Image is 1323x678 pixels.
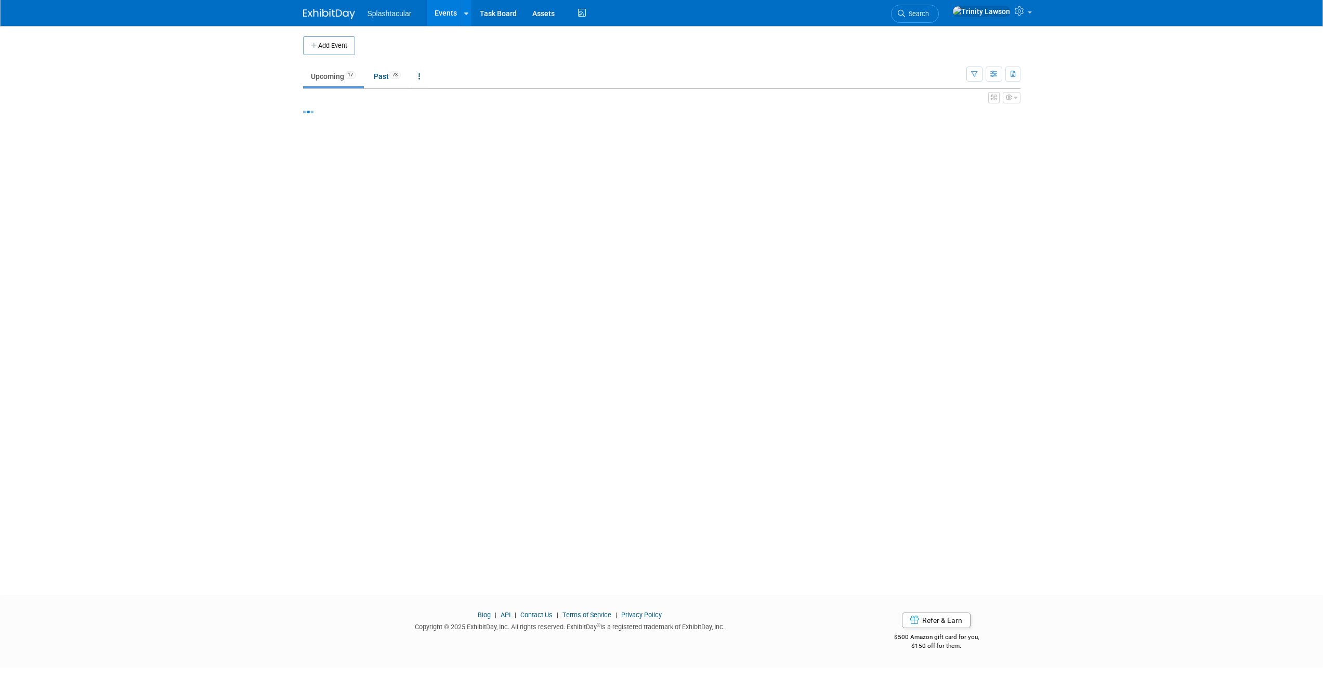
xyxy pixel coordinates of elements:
[952,6,1011,17] img: Trinity Lawson
[554,611,561,619] span: |
[303,67,364,86] a: Upcoming17
[345,71,356,79] span: 17
[478,611,491,619] a: Blog
[368,9,412,18] span: Splashtacular
[303,620,837,632] div: Copyright © 2025 ExhibitDay, Inc. All rights reserved. ExhibitDay is a registered trademark of Ex...
[501,611,510,619] a: API
[597,622,600,628] sup: ®
[902,613,971,628] a: Refer & Earn
[512,611,519,619] span: |
[303,36,355,55] button: Add Event
[389,71,401,79] span: 73
[303,111,313,113] img: loading...
[853,642,1020,650] div: $150 off for them.
[905,10,929,18] span: Search
[621,611,662,619] a: Privacy Policy
[366,67,409,86] a: Past73
[520,611,553,619] a: Contact Us
[492,611,499,619] span: |
[303,9,355,19] img: ExhibitDay
[562,611,611,619] a: Terms of Service
[613,611,620,619] span: |
[891,5,939,23] a: Search
[853,626,1020,650] div: $500 Amazon gift card for you,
